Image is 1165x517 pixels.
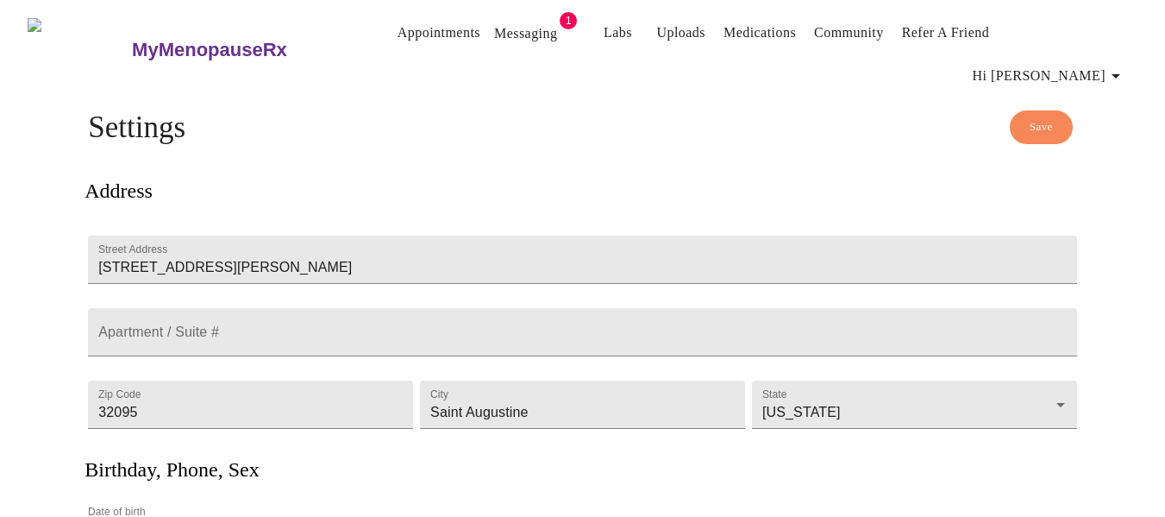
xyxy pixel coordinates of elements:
h3: MyMenopauseRx [132,39,287,61]
a: Medications [723,21,796,45]
a: MyMenopauseRx [130,20,356,80]
h3: Address [85,180,153,203]
button: Community [807,16,891,50]
a: Labs [604,21,632,45]
button: Refer a Friend [895,16,997,50]
span: Save [1030,117,1053,137]
button: Messaging [487,16,564,51]
button: Appointments [391,16,487,50]
a: Uploads [656,21,705,45]
button: Hi [PERSON_NAME] [966,59,1133,93]
a: Community [814,21,884,45]
button: Medications [717,16,803,50]
button: Uploads [649,16,712,50]
a: Appointments [398,21,480,45]
button: Save [1010,110,1073,144]
span: 1 [560,12,577,29]
a: Refer a Friend [902,21,990,45]
span: Hi [PERSON_NAME] [973,64,1126,88]
div: [US_STATE] [752,381,1077,429]
img: MyMenopauseRx Logo [28,18,130,83]
button: Labs [590,16,645,50]
h4: Settings [88,110,1077,145]
a: Messaging [494,22,557,46]
h3: Birthday, Phone, Sex [85,458,259,482]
